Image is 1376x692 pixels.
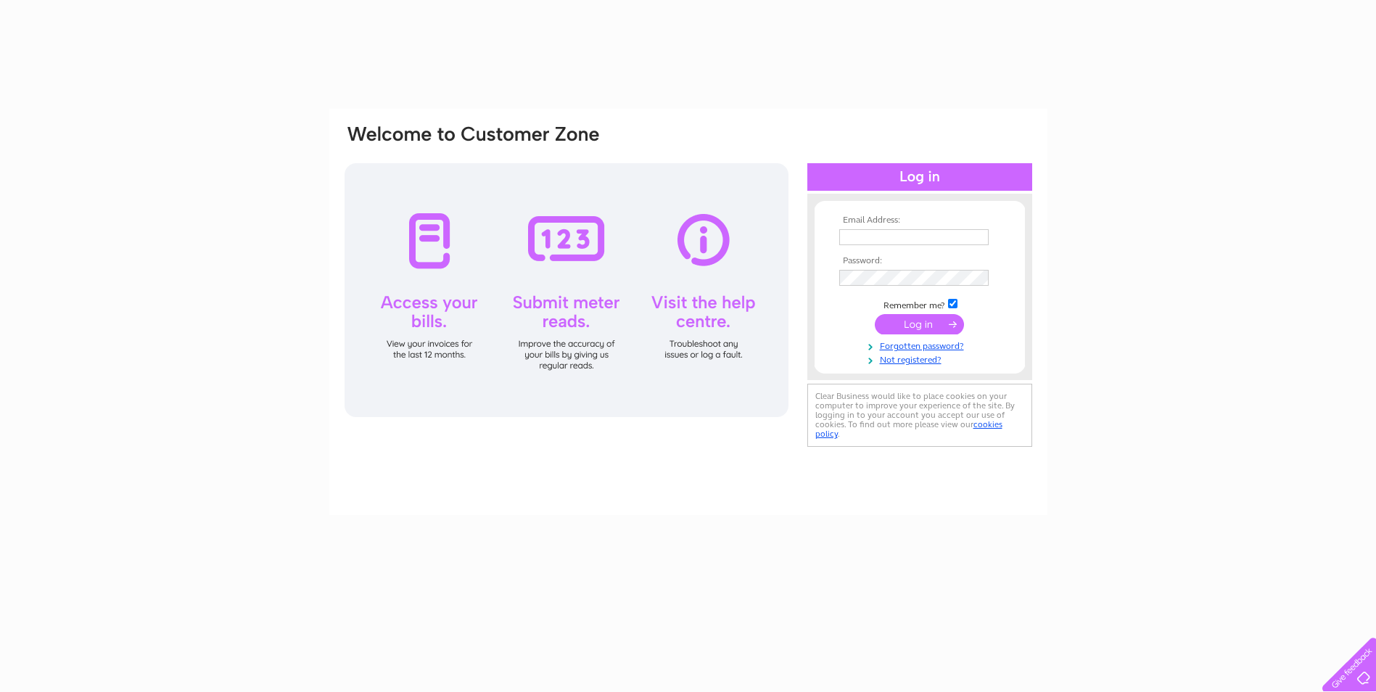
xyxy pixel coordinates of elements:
[836,215,1004,226] th: Email Address:
[839,338,1004,352] a: Forgotten password?
[815,419,1002,439] a: cookies policy
[807,384,1032,447] div: Clear Business would like to place cookies on your computer to improve your experience of the sit...
[875,314,964,334] input: Submit
[836,297,1004,311] td: Remember me?
[836,256,1004,266] th: Password:
[839,352,1004,366] a: Not registered?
